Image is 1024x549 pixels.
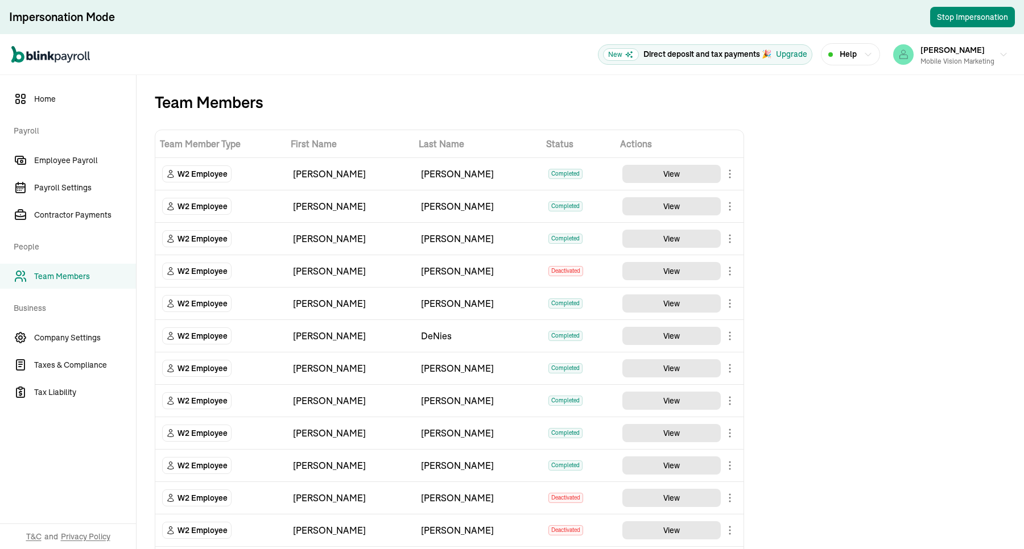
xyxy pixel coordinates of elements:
[177,233,228,244] span: W2 Employee
[421,491,535,505] div: [PERSON_NAME]
[177,363,228,374] span: W2 Employee
[548,234,583,244] span: Completed
[821,43,880,65] button: Help
[622,424,721,442] button: View
[293,459,407,472] div: [PERSON_NAME]
[622,521,721,539] button: View
[622,230,721,248] button: View
[622,165,721,183] button: View
[548,169,583,179] span: Completed
[293,426,407,440] div: [PERSON_NAME]
[34,209,136,221] span: Contractor Payments
[293,523,407,537] div: [PERSON_NAME]
[155,93,263,111] p: Team Members
[293,167,407,181] div: [PERSON_NAME]
[177,298,228,309] span: W2 Employee
[622,197,721,215] button: View
[622,392,721,410] button: View
[421,394,535,407] div: [PERSON_NAME]
[293,297,407,310] div: [PERSON_NAME]
[622,327,721,345] button: View
[622,294,721,313] button: View
[177,427,228,439] span: W2 Employee
[34,359,136,371] span: Taxes & Compliance
[177,265,228,277] span: W2 Employee
[293,199,407,213] div: [PERSON_NAME]
[34,155,136,167] span: Employee Payroll
[835,426,1024,549] iframe: Chat Widget
[160,137,282,151] span: Team Member Type
[548,493,583,503] span: Deactivated
[14,114,129,145] span: Payroll
[548,363,583,373] span: Completed
[421,232,535,246] div: [PERSON_NAME]
[26,531,42,542] span: T&C
[177,525,228,536] span: W2 Employee
[421,199,535,213] div: [PERSON_NAME]
[421,426,535,440] div: [PERSON_NAME]
[620,137,739,151] span: Actions
[548,525,583,535] span: Deactivated
[293,491,407,505] div: [PERSON_NAME]
[548,201,583,211] span: Completed
[546,137,611,151] span: Status
[177,330,228,342] span: W2 Employee
[421,264,535,278] div: [PERSON_NAME]
[177,201,228,212] span: W2 Employee
[840,48,857,60] span: Help
[930,7,1015,27] button: Stop Impersonation
[421,459,535,472] div: [PERSON_NAME]
[548,331,583,341] span: Completed
[14,230,129,261] span: People
[34,332,136,344] span: Company Settings
[61,531,110,542] span: Privacy Policy
[9,9,115,25] div: Impersonation Mode
[293,361,407,375] div: [PERSON_NAME]
[34,271,136,282] span: Team Members
[177,460,228,471] span: W2 Employee
[622,489,721,507] button: View
[11,38,90,71] nav: Global
[177,168,228,180] span: W2 Employee
[293,232,407,246] div: [PERSON_NAME]
[34,93,136,105] span: Home
[291,137,410,151] span: First Name
[34,182,136,194] span: Payroll Settings
[622,262,721,280] button: View
[421,523,535,537] div: [PERSON_NAME]
[14,291,129,323] span: Business
[622,359,721,377] button: View
[34,386,136,398] span: Tax Liability
[421,329,535,343] div: DeNies
[889,40,1013,69] button: [PERSON_NAME]Mobile Vision Marketing
[603,48,639,61] span: New
[622,456,721,475] button: View
[419,137,538,151] span: Last Name
[548,298,583,309] span: Completed
[548,266,583,276] span: Deactivated
[548,396,583,406] span: Completed
[293,394,407,407] div: [PERSON_NAME]
[177,395,228,406] span: W2 Employee
[293,264,407,278] div: [PERSON_NAME]
[920,56,994,66] div: Mobile Vision Marketing
[776,48,807,60] button: Upgrade
[548,460,583,471] span: Completed
[920,45,985,55] span: [PERSON_NAME]
[548,428,583,438] span: Completed
[177,492,228,504] span: W2 Employee
[421,297,535,310] div: [PERSON_NAME]
[421,361,535,375] div: [PERSON_NAME]
[293,329,407,343] div: [PERSON_NAME]
[421,167,535,181] div: [PERSON_NAME]
[643,48,771,60] p: Direct deposit and tax payments 🎉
